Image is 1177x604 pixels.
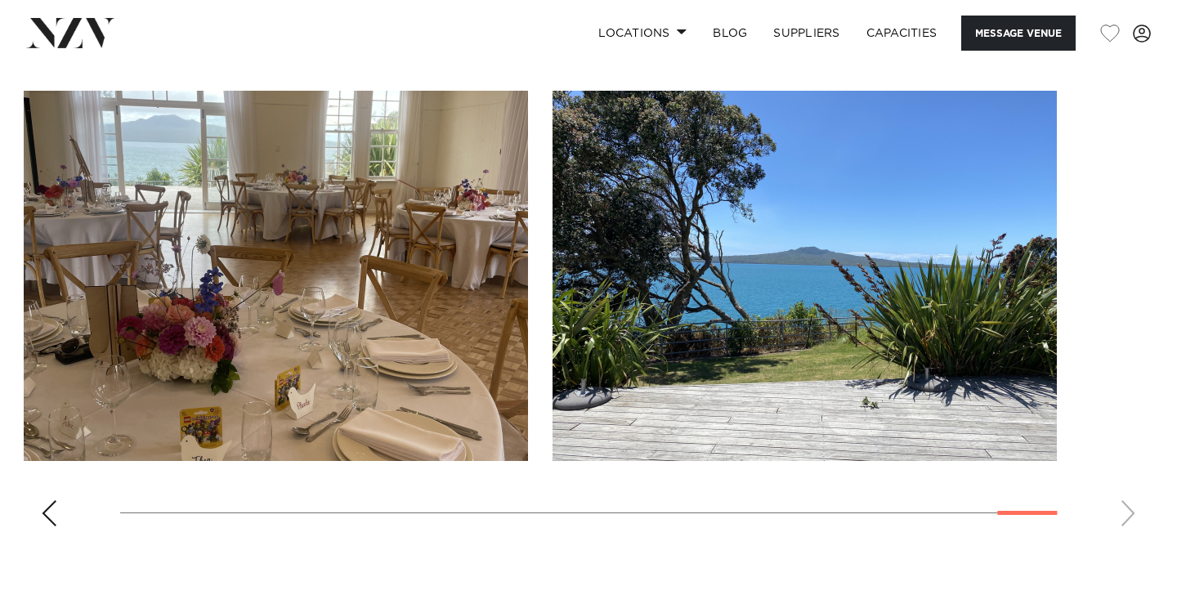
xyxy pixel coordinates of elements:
a: Locations [585,16,700,51]
a: Capacities [853,16,951,51]
a: SUPPLIERS [760,16,853,51]
swiper-slide: 28 / 28 [553,91,1057,461]
swiper-slide: 27 / 28 [24,91,528,461]
img: nzv-logo.png [26,18,115,47]
a: BLOG [700,16,760,51]
button: Message Venue [961,16,1076,51]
